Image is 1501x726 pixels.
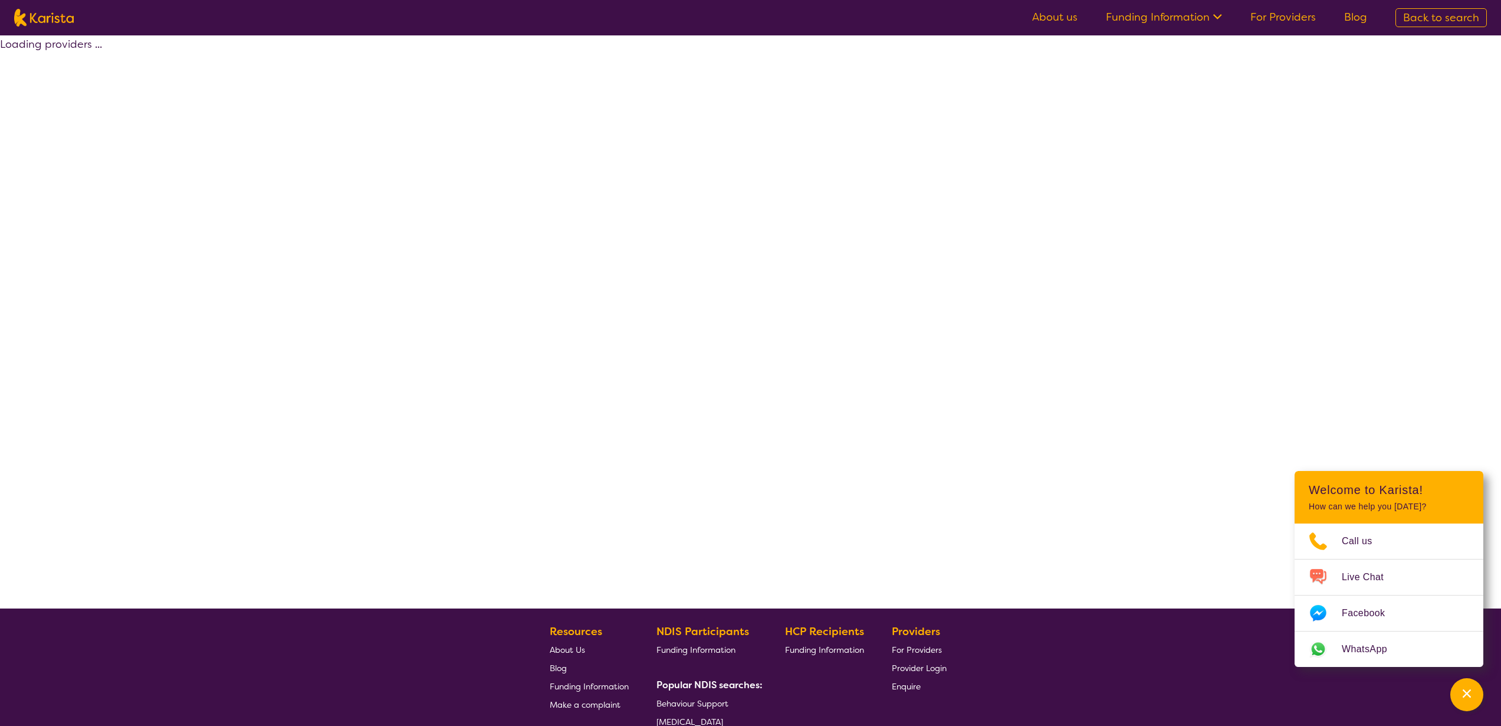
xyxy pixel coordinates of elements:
b: Popular NDIS searches: [656,679,763,691]
span: Enquire [892,681,921,692]
a: For Providers [1250,10,1316,24]
b: Resources [550,624,602,639]
h2: Welcome to Karista! [1309,483,1469,497]
a: Back to search [1395,8,1487,27]
b: HCP Recipients [785,624,864,639]
span: Blog [550,663,567,673]
a: For Providers [892,640,947,659]
b: NDIS Participants [656,624,749,639]
span: Back to search [1403,11,1479,25]
span: Behaviour Support [656,698,728,709]
span: Call us [1342,532,1387,550]
ul: Choose channel [1295,524,1483,667]
img: Karista logo [14,9,74,27]
span: Facebook [1342,604,1399,622]
span: For Providers [892,645,942,655]
a: Funding Information [656,640,758,659]
a: Funding Information [785,640,864,659]
a: Behaviour Support [656,694,758,712]
a: About Us [550,640,629,659]
a: Funding Information [1106,10,1222,24]
span: Live Chat [1342,568,1398,586]
span: Funding Information [785,645,864,655]
a: Provider Login [892,659,947,677]
div: Channel Menu [1295,471,1483,667]
span: WhatsApp [1342,640,1401,658]
a: Make a complaint [550,695,629,714]
a: Funding Information [550,677,629,695]
b: Providers [892,624,940,639]
button: Channel Menu [1450,678,1483,711]
a: Blog [1344,10,1367,24]
a: Web link opens in a new tab. [1295,632,1483,667]
span: Make a complaint [550,699,620,710]
span: Funding Information [656,645,735,655]
p: How can we help you [DATE]? [1309,502,1469,512]
span: About Us [550,645,585,655]
a: Enquire [892,677,947,695]
a: Blog [550,659,629,677]
span: Provider Login [892,663,947,673]
a: About us [1032,10,1078,24]
span: Funding Information [550,681,629,692]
